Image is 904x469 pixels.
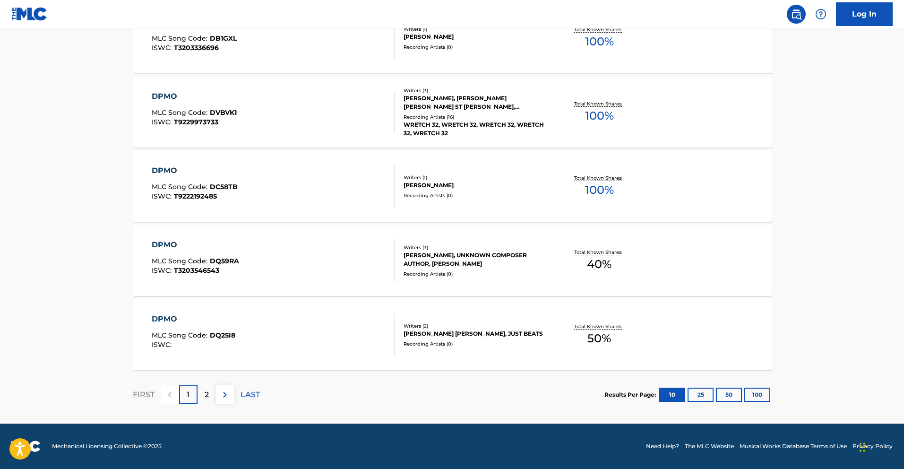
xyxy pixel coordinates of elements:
[404,94,546,111] div: [PERSON_NAME], [PERSON_NAME] [PERSON_NAME] ST [PERSON_NAME], [PERSON_NAME]
[210,331,235,339] span: DQ25I8
[152,331,210,339] span: MLC Song Code :
[574,100,625,107] p: Total Known Shares:
[133,2,772,73] a: DPMOMLC Song Code:DB1GXLISWC:T3203336696Writers (1)[PERSON_NAME]Recording Artists (0)Total Known ...
[210,257,239,265] span: DQ59RA
[152,340,174,349] span: ISWC :
[787,5,806,24] a: Public Search
[815,9,827,20] img: help
[205,389,209,400] p: 2
[857,424,904,469] iframe: Chat Widget
[133,225,772,296] a: DPMOMLC Song Code:DQ59RAISWC:T3203546543Writers (3)[PERSON_NAME], UNKNOWN COMPOSER AUTHOR, [PERSO...
[404,244,546,251] div: Writers ( 3 )
[152,192,174,200] span: ISWC :
[404,87,546,94] div: Writers ( 3 )
[133,389,155,400] p: FIRST
[152,165,238,176] div: DPMO
[152,118,174,126] span: ISWC :
[585,33,614,50] span: 100 %
[587,256,611,273] span: 40 %
[210,34,237,43] span: DB1GXL
[585,107,614,124] span: 100 %
[152,257,210,265] span: MLC Song Code :
[404,121,546,138] div: WRETCH 32, WRETCH 32, WRETCH 32, WRETCH 32, WRETCH 32
[152,43,174,52] span: ISWC :
[210,182,238,191] span: DC58TB
[574,249,625,256] p: Total Known Shares:
[152,91,237,102] div: DPMO
[174,43,219,52] span: T3203336696
[133,151,772,222] a: DPMOMLC Song Code:DC58TBISWC:T9222192485Writers (1)[PERSON_NAME]Recording Artists (0)Total Known ...
[152,34,210,43] span: MLC Song Code :
[241,389,260,400] p: LAST
[744,388,770,402] button: 100
[404,322,546,330] div: Writers ( 2 )
[174,118,218,126] span: T9229973733
[404,113,546,121] div: Recording Artists ( 16 )
[404,43,546,51] div: Recording Artists ( 0 )
[210,108,237,117] span: DVBVK1
[587,330,611,347] span: 50 %
[604,391,658,399] p: Results Per Page:
[574,323,625,330] p: Total Known Shares:
[404,251,546,268] div: [PERSON_NAME], UNKNOWN COMPOSER AUTHOR, [PERSON_NAME]
[740,442,847,451] a: Musical Works Database Terms of Use
[52,442,162,451] span: Mechanical Licensing Collective © 2025
[187,389,189,400] p: 1
[174,192,217,200] span: T9222192485
[152,266,174,275] span: ISWC :
[659,388,685,402] button: 10
[152,108,210,117] span: MLC Song Code :
[174,266,219,275] span: T3203546543
[688,388,714,402] button: 25
[11,441,41,452] img: logo
[791,9,802,20] img: search
[811,5,830,24] div: Help
[133,299,772,370] a: DPMOMLC Song Code:DQ25I8ISWC:Writers (2)[PERSON_NAME] [PERSON_NAME], JUST BEATSRecording Artists ...
[836,2,893,26] a: Log In
[404,33,546,41] div: [PERSON_NAME]
[685,442,734,451] a: The MLC Website
[152,182,210,191] span: MLC Song Code :
[574,26,625,33] p: Total Known Shares:
[852,442,893,451] a: Privacy Policy
[152,313,235,325] div: DPMO
[152,239,239,251] div: DPMO
[219,389,231,400] img: right
[646,442,679,451] a: Need Help?
[133,77,772,148] a: DPMOMLC Song Code:DVBVK1ISWC:T9229973733Writers (3)[PERSON_NAME], [PERSON_NAME] [PERSON_NAME] ST ...
[11,7,48,21] img: MLC Logo
[716,388,742,402] button: 50
[860,433,865,461] div: Drag
[585,182,614,199] span: 100 %
[404,330,546,338] div: [PERSON_NAME] [PERSON_NAME], JUST BEATS
[404,340,546,347] div: Recording Artists ( 0 )
[404,270,546,278] div: Recording Artists ( 0 )
[404,174,546,181] div: Writers ( 1 )
[404,192,546,199] div: Recording Artists ( 0 )
[404,181,546,190] div: [PERSON_NAME]
[574,174,625,182] p: Total Known Shares:
[404,26,546,33] div: Writers ( 1 )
